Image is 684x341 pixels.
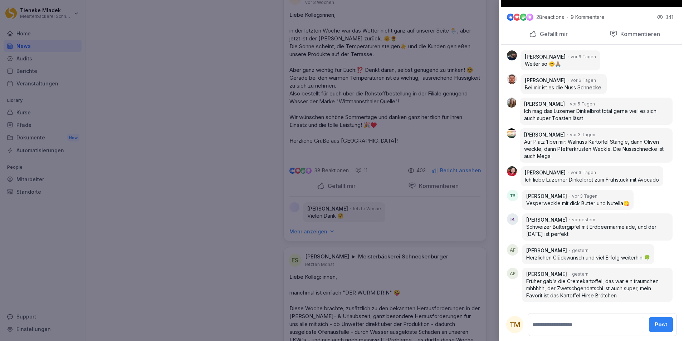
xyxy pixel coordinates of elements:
p: Gefällt mir [537,30,568,38]
p: Ich mag das Luzerner Dinkelbrot total gerne weil es sich auch super Toasten lässt [524,108,668,122]
p: vor 3 Tagen [572,193,597,199]
img: r466dsxflmcmmhmskneg92au.png [507,128,516,138]
p: Auf Platz 1 bei mir: Walnuss Kartoffel Stängle, dann Oliven weckle, dann Pfefferkrusten Weckle. D... [524,138,668,160]
p: vorgestern [572,217,595,223]
p: Früher gab's die Cremekartoffel, das war ein träumchen mhhhhh, der Zwetschgendatschi ist auch sup... [526,278,668,299]
p: vor 3 Tagen [571,169,596,176]
p: Bei mir ist es die Nuss Schnecke. [525,84,602,91]
p: [PERSON_NAME] [526,271,567,278]
p: [PERSON_NAME] [525,169,566,176]
div: TB [507,190,518,201]
p: Schweizer Buttergipfel mit Erdbeermarmelade, und der [DATE] ist perfekt [526,223,668,238]
div: IK [507,213,518,225]
p: 341 [665,14,673,21]
p: Vesperweckle mit dick Butter und Nutella😋 [526,200,629,207]
p: vor 5 Tagen [570,101,595,107]
p: [PERSON_NAME] [524,100,565,108]
button: Post [649,317,673,332]
p: 28 reactions [536,14,564,20]
div: AF [507,244,518,256]
div: Post [655,321,667,328]
p: vor 6 Tagen [571,54,596,60]
p: Ich liebe Luzerner Dinkelbrot zum Frühstück mit Avocado [525,176,659,183]
img: tw5p2xbfu3ms865r4fxwdeug.png [507,166,517,176]
p: [PERSON_NAME] [526,193,567,200]
p: [PERSON_NAME] [526,216,567,223]
img: s1bwrhro40aqxqhm19tbf9e2.png [507,50,517,60]
p: [PERSON_NAME] [525,53,566,60]
div: AF [507,268,518,279]
p: vor 3 Tagen [570,132,595,138]
p: [PERSON_NAME] [524,131,565,138]
p: 9 Kommentare [571,14,610,20]
p: [PERSON_NAME] [525,77,566,84]
p: vor 6 Tagen [571,77,596,84]
p: Kommentieren [617,30,660,38]
p: Weiter so 😊🙏🏽 [525,60,596,68]
p: gestern [572,247,588,254]
img: d5j02guq5lta1e085gffpz9q.png [507,74,517,84]
img: d6ozgfdqnxsxwpcihiat8kt6.png [507,98,516,108]
p: Herzlichen Glückwunsch und viel Erfolg weiterhin 🍀 [526,254,650,261]
div: TM [506,316,523,333]
p: gestern [572,271,588,277]
p: [PERSON_NAME] [526,247,567,254]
